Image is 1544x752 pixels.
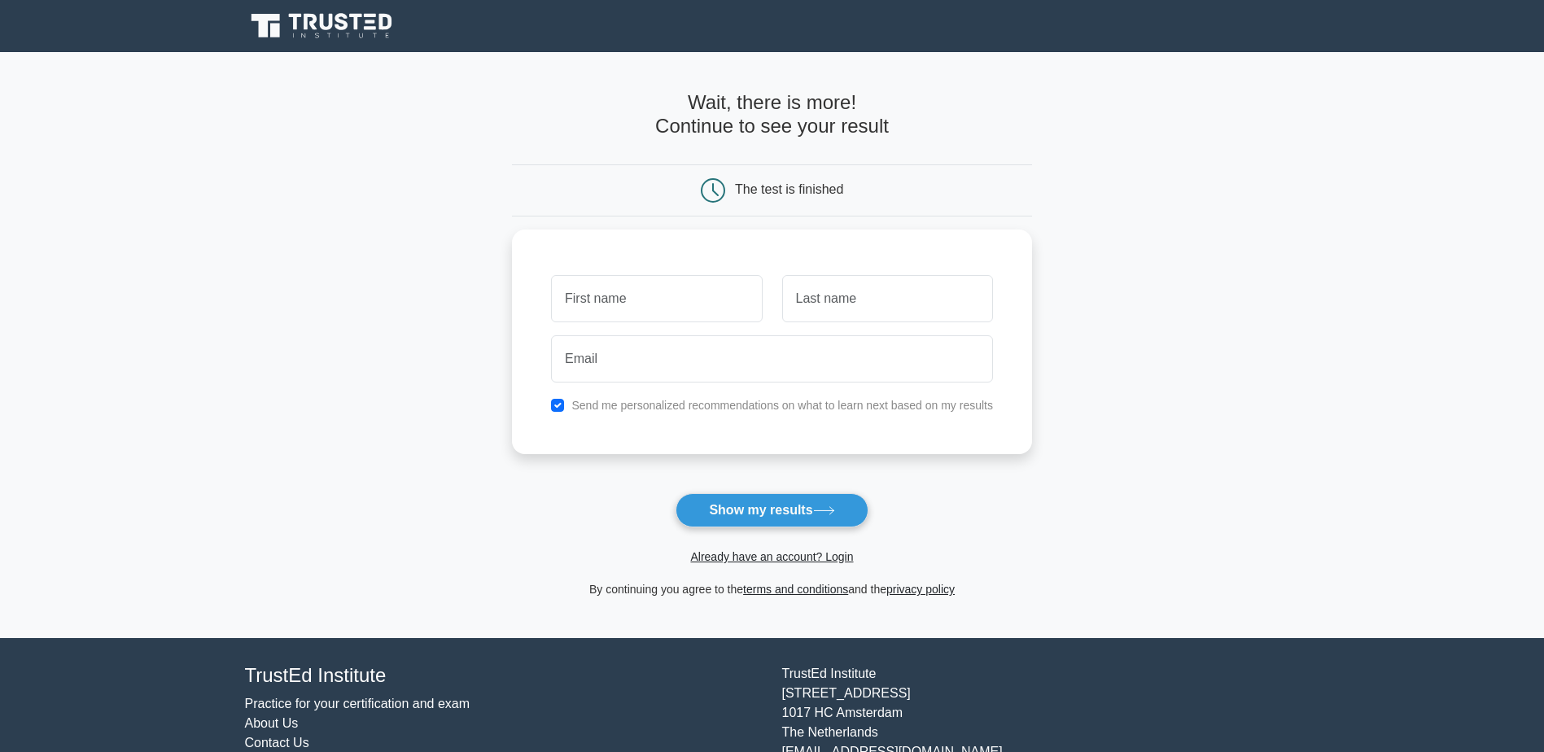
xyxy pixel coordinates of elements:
a: privacy policy [886,583,955,596]
div: The test is finished [735,182,843,196]
a: Already have an account? Login [690,550,853,563]
input: Last name [782,275,993,322]
a: Contact Us [245,736,309,750]
a: Practice for your certification and exam [245,697,470,710]
a: terms and conditions [743,583,848,596]
h4: Wait, there is more! Continue to see your result [512,91,1032,138]
label: Send me personalized recommendations on what to learn next based on my results [571,399,993,412]
button: Show my results [676,493,868,527]
div: By continuing you agree to the and the [502,579,1042,599]
a: About Us [245,716,299,730]
input: First name [551,275,762,322]
input: Email [551,335,993,383]
h4: TrustEd Institute [245,664,763,688]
